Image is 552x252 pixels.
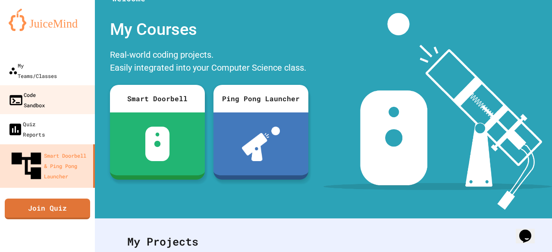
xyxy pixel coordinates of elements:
div: Smart Doorbell & Ping Pong Launcher [9,148,90,184]
img: sdb-white.svg [145,127,170,161]
div: Real-world coding projects. Easily integrated into your Computer Science class. [106,46,313,78]
div: Smart Doorbell [110,85,205,112]
img: ppl-with-ball.png [242,127,280,161]
img: banner-image-my-projects.png [323,13,552,210]
div: Ping Pong Launcher [213,85,308,112]
div: My Courses [106,13,313,46]
iframe: chat widget [516,218,543,243]
a: Join Quiz [5,199,90,219]
div: Quiz Reports [7,118,44,140]
div: My Teams/Classes [9,60,57,81]
img: logo-orange.svg [9,9,86,31]
div: Code Sandbox [8,90,45,110]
